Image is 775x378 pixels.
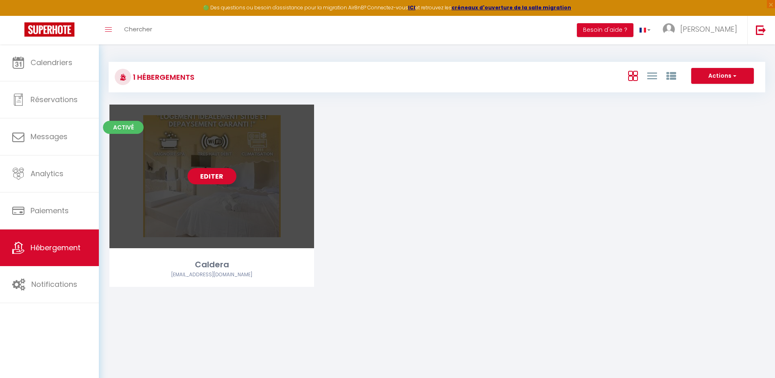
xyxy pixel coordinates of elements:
a: créneaux d'ouverture de la salle migration [452,4,571,11]
span: Analytics [31,168,63,179]
img: Super Booking [24,22,74,37]
span: Paiements [31,205,69,216]
div: Airbnb [109,271,314,279]
a: Vue par Groupe [666,69,676,82]
span: Notifications [31,279,77,289]
div: Caldera [109,258,314,271]
button: Actions [691,68,754,84]
img: ... [663,23,675,35]
img: logout [756,25,766,35]
button: Ouvrir le widget de chat LiveChat [7,3,31,28]
span: Messages [31,131,68,142]
span: Réservations [31,94,78,105]
a: Vue en Box [628,69,638,82]
a: ... [PERSON_NAME] [657,16,747,44]
a: ICI [408,4,415,11]
span: Activé [103,121,144,134]
button: Besoin d'aide ? [577,23,633,37]
a: Chercher [118,16,158,44]
span: Calendriers [31,57,72,68]
a: Editer [188,168,236,184]
h3: 1 Hébergements [131,68,194,86]
span: [PERSON_NAME] [680,24,737,34]
span: Hébergement [31,243,81,253]
span: Chercher [124,25,152,33]
a: Vue en Liste [647,69,657,82]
